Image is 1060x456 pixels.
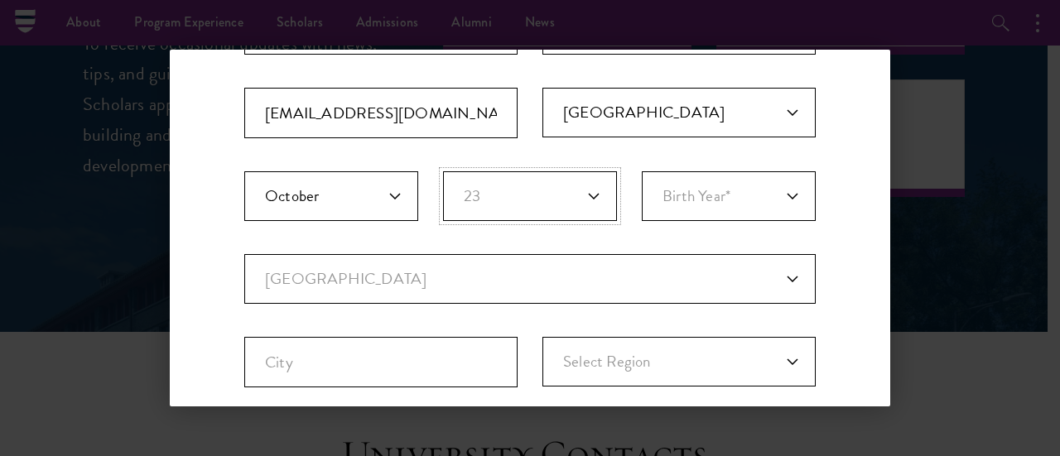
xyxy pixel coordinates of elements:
[244,171,816,254] div: Birthdate*
[244,171,418,221] select: Month
[443,171,617,221] select: Day
[244,337,518,387] input: City
[244,88,518,138] input: Email Address*
[642,171,816,221] select: Year
[542,88,816,138] div: Primary Citizenship*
